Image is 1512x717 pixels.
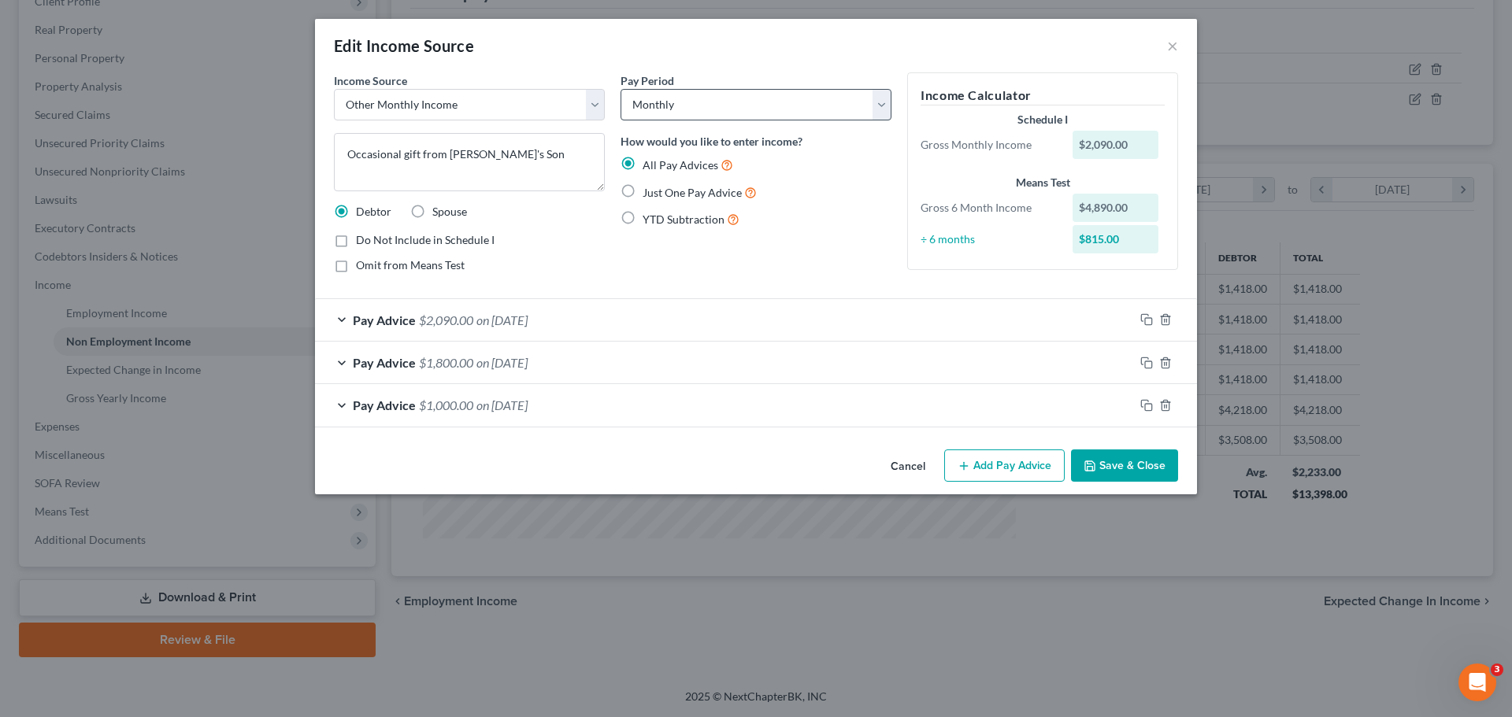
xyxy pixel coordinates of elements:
label: How would you like to enter income? [621,133,802,150]
span: Debtor [356,205,391,218]
div: Means Test [921,175,1165,190]
span: Omit from Means Test [356,258,465,272]
span: Pay Advice [353,355,416,370]
span: All Pay Advices [643,158,718,172]
div: $815.00 [1073,225,1159,253]
div: $2,090.00 [1073,131,1159,159]
div: Gross 6 Month Income [913,200,1065,216]
span: Pay Advice [353,397,416,412]
span: on [DATE] [476,397,528,412]
label: Pay Period [621,72,674,89]
div: $4,890.00 [1073,194,1159,222]
span: Pay Advice [353,312,416,327]
span: Do Not Include in Schedule I [356,233,495,246]
div: Gross Monthly Income [913,137,1065,153]
button: Add Pay Advice [944,449,1065,482]
span: $1,000.00 [419,397,473,412]
span: on [DATE] [476,312,528,327]
div: ÷ 6 months [913,231,1065,247]
span: 3 [1491,663,1503,676]
span: Income Source [334,74,407,87]
button: × [1167,36,1178,55]
span: $1,800.00 [419,355,473,370]
h5: Income Calculator [921,86,1165,105]
span: Spouse [432,205,467,218]
button: Save & Close [1071,449,1178,482]
span: Just One Pay Advice [643,186,742,199]
span: $2,090.00 [419,312,473,327]
div: Schedule I [921,112,1165,128]
div: Edit Income Source [334,35,474,57]
iframe: Intercom live chat [1458,663,1496,701]
button: Cancel [878,451,938,482]
span: YTD Subtraction [643,213,724,226]
span: on [DATE] [476,355,528,370]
